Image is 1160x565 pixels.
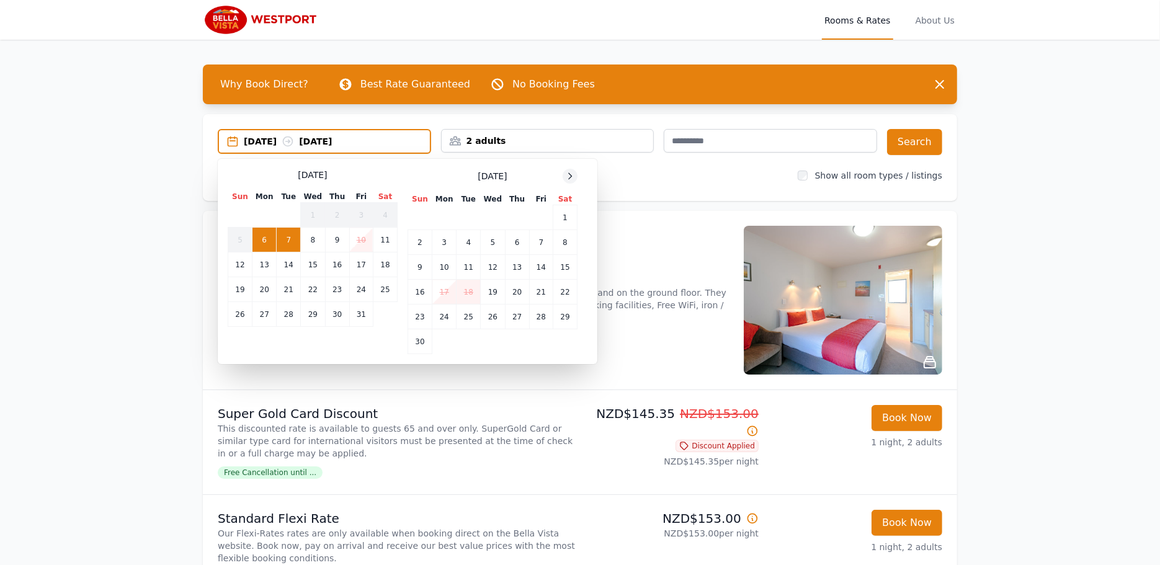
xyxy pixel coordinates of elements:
td: 18 [457,280,481,305]
td: 30 [325,302,349,327]
th: Mon [252,191,277,203]
td: 29 [301,302,325,327]
td: 25 [373,277,398,302]
p: NZD$153.00 per night [585,527,759,540]
td: 13 [505,255,529,280]
span: [DATE] [478,170,507,182]
td: 25 [457,305,481,329]
div: 2 adults [442,135,654,147]
span: Discount Applied [676,440,759,452]
td: 20 [505,280,529,305]
td: 6 [252,228,277,252]
td: 30 [408,329,432,354]
td: 24 [432,305,457,329]
td: 19 [481,280,505,305]
td: 26 [481,305,505,329]
td: 27 [505,305,529,329]
th: Wed [301,191,325,203]
td: 21 [277,277,301,302]
td: 17 [432,280,457,305]
td: 1 [301,203,325,228]
div: [DATE] [DATE] [244,135,430,148]
td: 29 [553,305,578,329]
p: Best Rate Guaranteed [360,77,470,92]
td: 16 [325,252,349,277]
td: 17 [349,252,373,277]
td: 8 [301,228,325,252]
td: 6 [505,230,529,255]
th: Sun [228,191,252,203]
td: 18 [373,252,398,277]
td: 3 [432,230,457,255]
th: Tue [457,194,481,205]
label: Show all room types / listings [815,171,942,180]
th: Wed [481,194,505,205]
button: Book Now [872,405,942,431]
th: Sat [553,194,578,205]
td: 5 [481,230,505,255]
td: 14 [277,252,301,277]
td: 27 [252,302,277,327]
td: 8 [553,230,578,255]
td: 21 [529,280,553,305]
td: 3 [349,203,373,228]
th: Tue [277,191,301,203]
span: [DATE] [298,169,327,181]
td: 11 [373,228,398,252]
td: 16 [408,280,432,305]
td: 1 [553,205,578,230]
td: 4 [457,230,481,255]
th: Sat [373,191,398,203]
td: 26 [228,302,252,327]
td: 22 [301,277,325,302]
td: 12 [228,252,252,277]
td: 24 [349,277,373,302]
td: 14 [529,255,553,280]
td: 10 [349,228,373,252]
td: 7 [277,228,301,252]
td: 28 [529,305,553,329]
td: 7 [529,230,553,255]
span: Free Cancellation until ... [218,466,323,479]
p: 1 night, 2 adults [769,541,942,553]
p: No Booking Fees [512,77,595,92]
td: 12 [481,255,505,280]
p: Our Flexi-Rates rates are only available when booking direct on the Bella Vista website. Book now... [218,527,575,564]
td: 20 [252,277,277,302]
td: 9 [408,255,432,280]
th: Thu [505,194,529,205]
td: 23 [408,305,432,329]
td: 13 [252,252,277,277]
p: This discounted rate is available to guests 65 and over only. SuperGold Card or similar type card... [218,422,575,460]
td: 2 [325,203,349,228]
p: NZD$153.00 [585,510,759,527]
img: Bella Vista Westport [203,5,323,35]
p: NZD$145.35 [585,405,759,440]
p: NZD$145.35 per night [585,455,759,468]
p: Super Gold Card Discount [218,405,575,422]
span: Why Book Direct? [210,72,318,97]
td: 2 [408,230,432,255]
th: Sun [408,194,432,205]
td: 4 [373,203,398,228]
td: 9 [325,228,349,252]
td: 5 [228,228,252,252]
td: 19 [228,277,252,302]
td: 31 [349,302,373,327]
td: 15 [301,252,325,277]
span: NZD$153.00 [680,406,759,421]
th: Thu [325,191,349,203]
td: 11 [457,255,481,280]
td: 15 [553,255,578,280]
td: 22 [553,280,578,305]
button: Search [887,129,942,155]
th: Fri [349,191,373,203]
button: Book Now [872,510,942,536]
th: Mon [432,194,457,205]
p: Standard Flexi Rate [218,510,575,527]
td: 28 [277,302,301,327]
th: Fri [529,194,553,205]
td: 23 [325,277,349,302]
td: 10 [432,255,457,280]
p: 1 night, 2 adults [769,436,942,448]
